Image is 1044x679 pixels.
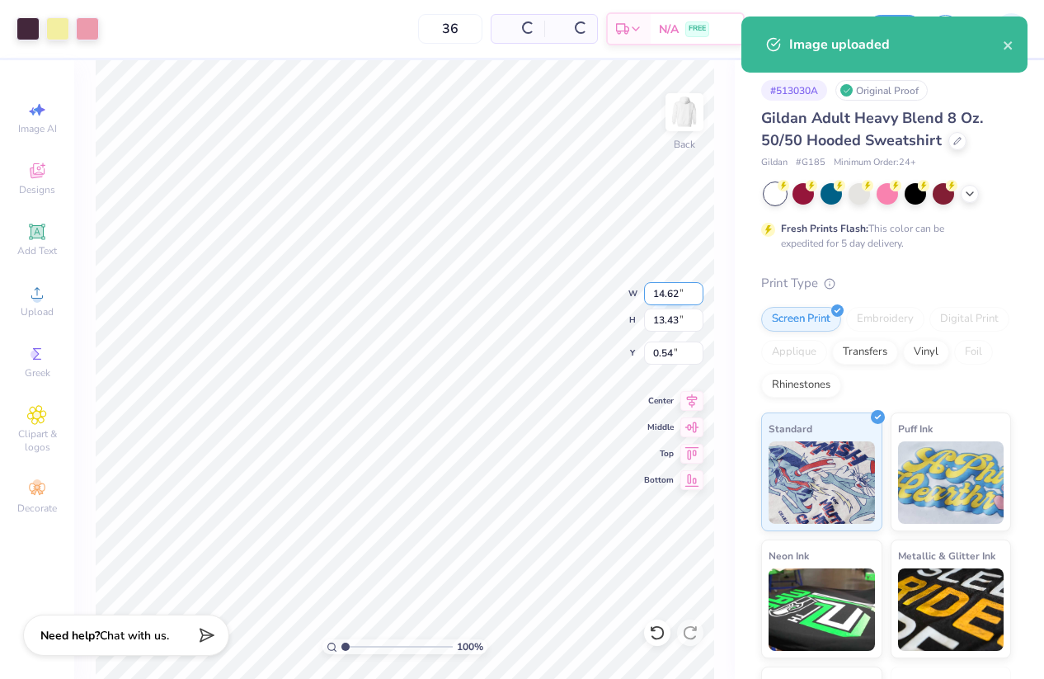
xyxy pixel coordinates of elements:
[778,12,858,45] input: Untitled Design
[832,340,898,365] div: Transfers
[769,547,809,564] span: Neon Ink
[761,340,827,365] div: Applique
[796,156,825,170] span: # G185
[834,156,916,170] span: Minimum Order: 24 +
[17,244,57,257] span: Add Text
[418,14,482,44] input: – –
[761,373,841,398] div: Rhinestones
[25,366,50,380] span: Greek
[769,420,812,437] span: Standard
[761,307,841,332] div: Screen Print
[781,222,868,235] strong: Fresh Prints Flash:
[18,122,57,135] span: Image AI
[644,422,674,433] span: Middle
[898,568,1004,651] img: Metallic & Glitter Ink
[457,639,483,654] span: 100 %
[1003,35,1014,54] button: close
[17,502,57,515] span: Decorate
[761,80,827,101] div: # 513030A
[781,221,984,251] div: This color can be expedited for 5 day delivery.
[674,137,695,152] div: Back
[644,474,674,486] span: Bottom
[761,156,788,170] span: Gildan
[898,441,1004,524] img: Puff Ink
[100,628,169,644] span: Chat with us.
[40,628,100,644] strong: Need help?
[689,23,706,35] span: FREE
[954,340,993,365] div: Foil
[8,427,66,454] span: Clipart & logos
[903,340,949,365] div: Vinyl
[668,96,701,129] img: Back
[769,441,875,524] img: Standard
[898,420,933,437] span: Puff Ink
[19,183,55,196] span: Designs
[929,307,1009,332] div: Digital Print
[644,395,674,407] span: Center
[846,307,924,332] div: Embroidery
[21,305,54,318] span: Upload
[835,80,928,101] div: Original Proof
[769,568,875,651] img: Neon Ink
[761,274,1011,293] div: Print Type
[659,21,679,38] span: N/A
[898,547,995,564] span: Metallic & Glitter Ink
[789,35,1003,54] div: Image uploaded
[644,448,674,460] span: Top
[761,108,983,150] span: Gildan Adult Heavy Blend 8 Oz. 50/50 Hooded Sweatshirt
